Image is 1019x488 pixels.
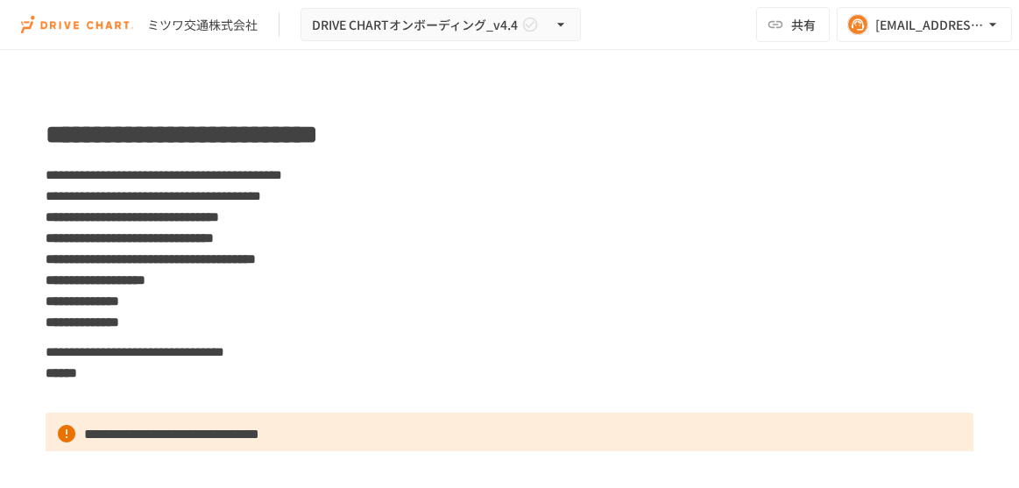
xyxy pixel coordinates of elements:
span: 共有 [791,15,816,34]
span: DRIVE CHARTオンボーディング_v4.4 [312,14,518,36]
div: ミツワ交通株式会社 [147,16,258,34]
button: [EMAIL_ADDRESS][DOMAIN_NAME] [837,7,1012,42]
div: [EMAIL_ADDRESS][DOMAIN_NAME] [875,14,984,36]
button: 共有 [756,7,830,42]
button: DRIVE CHARTオンボーディング_v4.4 [301,8,581,42]
img: i9VDDS9JuLRLX3JIUyK59LcYp6Y9cayLPHs4hOxMB9W [21,11,133,39]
